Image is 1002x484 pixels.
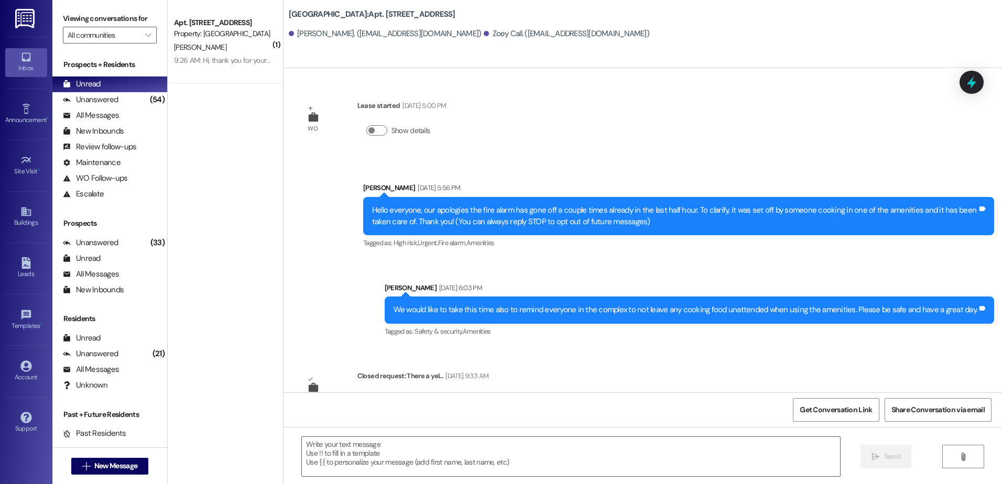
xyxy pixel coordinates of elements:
div: All Messages [63,110,119,121]
div: [PERSON_NAME] [363,182,994,197]
div: (21) [150,346,167,362]
span: Fire alarm , [438,238,466,247]
div: Residents [52,313,167,324]
div: Tagged as: [363,235,994,250]
span: • [47,115,48,122]
div: (33) [148,235,167,251]
div: [DATE] 9:33 AM [443,370,488,381]
span: High risk , [394,238,418,247]
div: Past Residents [63,428,126,439]
div: Hello everyone, our apologies the fire alarm has gone off a couple times already in the last half... [372,205,977,227]
a: Inbox [5,48,47,76]
div: Lease started [357,100,446,115]
button: New Message [71,458,149,475]
button: Share Conversation via email [885,398,992,422]
div: (54) [147,92,167,108]
div: Property: [GEOGRAPHIC_DATA] [174,28,271,39]
a: Site Visit • [5,151,47,180]
div: Closed request: There a yel... [357,370,488,385]
div: Tagged as: [385,324,995,339]
span: • [40,321,42,328]
div: All Messages [63,364,119,375]
div: Past + Future Residents [52,409,167,420]
div: New Inbounds [63,284,124,295]
img: ResiDesk Logo [15,9,37,28]
a: Account [5,357,47,386]
span: New Message [94,460,137,471]
div: Prospects + Residents [52,59,167,70]
button: Get Conversation Link [793,398,879,422]
div: Unread [63,333,101,344]
div: 9:26 AM: Hi, thank you for your message. Our team will get back to you soon. Our office hours are... [174,56,761,65]
div: Unanswered [63,94,118,105]
input: All communities [68,27,140,43]
a: Buildings [5,203,47,231]
b: [GEOGRAPHIC_DATA]: Apt. [STREET_ADDRESS] [289,9,455,20]
div: WO [308,123,318,134]
span: Urgent , [418,238,438,247]
div: Unanswered [63,237,118,248]
span: Amenities [466,238,495,247]
span: Amenities [463,327,491,336]
div: We would like to take this time also to remind everyone in the complex to not leave any cooking f... [394,304,978,315]
a: Leads [5,254,47,282]
div: Unread [63,79,101,90]
div: Unread [63,253,101,264]
div: [PERSON_NAME] [385,282,995,297]
span: [PERSON_NAME] [174,42,226,52]
div: Review follow-ups [63,141,136,152]
div: New Inbounds [63,126,124,137]
label: Show details [391,125,430,136]
span: • [38,166,39,173]
a: Support [5,409,47,437]
div: Prospects [52,218,167,229]
div: [DATE] 5:56 PM [415,182,460,193]
div: WO Follow-ups [63,173,127,184]
i:  [145,31,151,39]
i:  [959,453,967,461]
span: Send [884,451,900,462]
div: All Messages [63,269,119,280]
span: Safety & security , [415,327,462,336]
i:  [872,453,879,461]
div: Maintenance [63,157,121,168]
span: Get Conversation Link [800,404,872,415]
a: Templates • [5,306,47,334]
div: [PERSON_NAME]. ([EMAIL_ADDRESS][DOMAIN_NAME]) [289,28,482,39]
div: Unknown [63,380,107,391]
div: Unanswered [63,348,118,359]
div: [DATE] 6:03 PM [437,282,482,293]
div: Zoey Call. ([EMAIL_ADDRESS][DOMAIN_NAME]) [484,28,649,39]
div: Apt. [STREET_ADDRESS] [174,17,271,28]
i:  [82,462,90,470]
button: Send [861,445,911,468]
div: Escalate [63,189,104,200]
label: Viewing conversations for [63,10,157,27]
span: Share Conversation via email [891,404,985,415]
div: [DATE] 5:00 PM [400,100,446,111]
